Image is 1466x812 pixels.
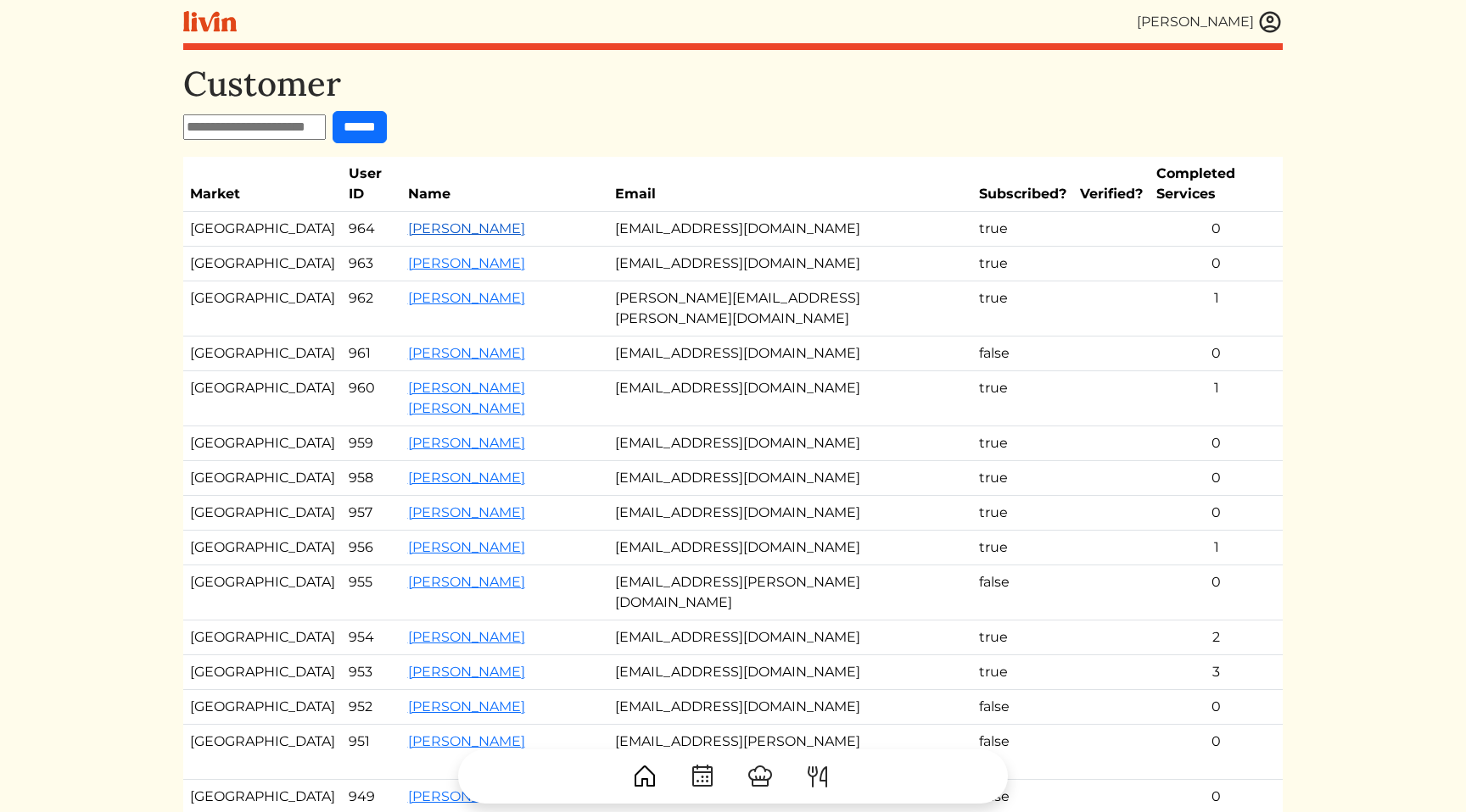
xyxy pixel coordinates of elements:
td: [GEOGRAPHIC_DATA] [183,281,342,336]
td: 963 [342,247,401,281]
td: [EMAIL_ADDRESS][PERSON_NAME][DOMAIN_NAME] [608,565,973,620]
td: [GEOGRAPHIC_DATA] [183,725,342,780]
td: 3 [1150,655,1283,690]
td: [EMAIL_ADDRESS][DOMAIN_NAME] [608,247,973,281]
td: true [972,371,1073,426]
td: [PERSON_NAME][EMAIL_ADDRESS][PERSON_NAME][DOMAIN_NAME] [608,281,973,336]
td: [EMAIL_ADDRESS][DOMAIN_NAME] [608,371,973,426]
td: [GEOGRAPHIC_DATA] [183,212,342,247]
td: 959 [342,426,401,461]
td: false [972,725,1073,780]
a: [PERSON_NAME] [408,733,525,749]
td: [GEOGRAPHIC_DATA] [183,690,342,725]
img: CalendarDots-5bcf9d9080389f2a281d69619e1c85352834be518fbc73d9501aef674afc0d57.svg [689,763,716,790]
th: Market [183,157,342,212]
a: [PERSON_NAME] [408,539,525,555]
td: 964 [342,212,401,247]
td: [EMAIL_ADDRESS][DOMAIN_NAME] [608,655,973,690]
a: [PERSON_NAME] [408,664,525,680]
img: House-9bf13187bcbb5817f509fe5e7408150f90897510c4275e13d0d5fca38e0b5951.svg [631,763,658,790]
img: ForkKnife-55491504ffdb50bab0c1e09e7649658475375261d09fd45db06cec23bce548bf.svg [804,763,831,790]
td: 0 [1150,426,1283,461]
a: [PERSON_NAME] [408,290,525,306]
td: 0 [1150,461,1283,496]
td: false [972,336,1073,371]
td: true [972,461,1073,496]
td: 0 [1150,690,1283,725]
a: [PERSON_NAME] [408,574,525,590]
td: [GEOGRAPHIC_DATA] [183,565,342,620]
th: Completed Services [1150,157,1283,212]
td: true [972,496,1073,531]
td: true [972,531,1073,565]
td: 0 [1150,725,1283,780]
a: [PERSON_NAME] [408,470,525,486]
td: [EMAIL_ADDRESS][DOMAIN_NAME] [608,212,973,247]
td: 0 [1150,336,1283,371]
td: 960 [342,371,401,426]
a: [PERSON_NAME] [408,435,525,451]
td: 955 [342,565,401,620]
td: 957 [342,496,401,531]
img: user_account-e6e16d2ec92f44fc35f99ef0dc9cddf60790bfa021a6ecb1c896eb5d2907b31c.svg [1257,9,1283,35]
td: 0 [1150,565,1283,620]
td: 2 [1150,620,1283,655]
a: [PERSON_NAME] [408,345,525,361]
td: 0 [1150,247,1283,281]
td: [GEOGRAPHIC_DATA] [183,531,342,565]
td: 961 [342,336,401,371]
td: [EMAIL_ADDRESS][DOMAIN_NAME] [608,690,973,725]
td: 952 [342,690,401,725]
td: true [972,247,1073,281]
td: true [972,620,1073,655]
td: 0 [1150,496,1283,531]
a: [PERSON_NAME] [408,255,525,271]
th: Verified? [1073,157,1150,212]
td: [GEOGRAPHIC_DATA] [183,496,342,531]
td: 951 [342,725,401,780]
td: true [972,426,1073,461]
td: 1 [1150,281,1283,336]
td: false [972,565,1073,620]
td: 958 [342,461,401,496]
td: [GEOGRAPHIC_DATA] [183,620,342,655]
td: [GEOGRAPHIC_DATA] [183,461,342,496]
img: ChefHat-a374fb509e4f37eb0702ca99f5f64f3b6956810f32a249b33092029f8484b388.svg [747,763,774,790]
td: [EMAIL_ADDRESS][DOMAIN_NAME] [608,336,973,371]
div: [PERSON_NAME] [1137,12,1254,32]
a: [PERSON_NAME] [408,220,525,236]
td: [GEOGRAPHIC_DATA] [183,655,342,690]
a: [PERSON_NAME] [PERSON_NAME] [408,380,525,416]
th: Name [401,157,608,212]
td: [EMAIL_ADDRESS][DOMAIN_NAME] [608,620,973,655]
th: User ID [342,157,401,212]
td: [EMAIL_ADDRESS][PERSON_NAME][DOMAIN_NAME] [608,725,973,780]
td: true [972,655,1073,690]
td: false [972,690,1073,725]
td: 0 [1150,212,1283,247]
img: livin-logo-a0d97d1a881af30f6274990eb6222085a2533c92bbd1e4f22c21b4f0d0e3210c.svg [183,11,237,32]
td: 1 [1150,531,1283,565]
h1: Customer [183,64,1283,104]
td: true [972,212,1073,247]
th: Subscribed? [972,157,1073,212]
td: 954 [342,620,401,655]
a: [PERSON_NAME] [408,698,525,715]
td: [EMAIL_ADDRESS][DOMAIN_NAME] [608,496,973,531]
td: 953 [342,655,401,690]
td: true [972,281,1073,336]
td: [GEOGRAPHIC_DATA] [183,336,342,371]
td: 962 [342,281,401,336]
td: [EMAIL_ADDRESS][DOMAIN_NAME] [608,531,973,565]
td: [GEOGRAPHIC_DATA] [183,247,342,281]
a: [PERSON_NAME] [408,504,525,520]
td: [EMAIL_ADDRESS][DOMAIN_NAME] [608,461,973,496]
th: Email [608,157,973,212]
td: 1 [1150,371,1283,426]
td: [EMAIL_ADDRESS][DOMAIN_NAME] [608,426,973,461]
td: [GEOGRAPHIC_DATA] [183,426,342,461]
a: [PERSON_NAME] [408,629,525,645]
td: 956 [342,531,401,565]
td: [GEOGRAPHIC_DATA] [183,371,342,426]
